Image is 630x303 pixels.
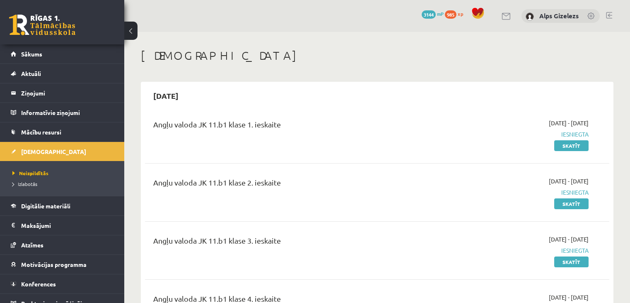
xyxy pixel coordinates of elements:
legend: Informatīvie ziņojumi [21,103,114,122]
span: Konferences [21,280,56,288]
span: 985 [445,10,456,19]
span: [DATE] - [DATE] [549,235,589,244]
a: [DEMOGRAPHIC_DATA] [11,142,114,161]
legend: Maksājumi [21,216,114,235]
a: Maksājumi [11,216,114,235]
a: Aktuāli [11,64,114,83]
a: Motivācijas programma [11,255,114,274]
span: [DEMOGRAPHIC_DATA] [21,148,86,155]
span: mP [437,10,444,17]
img: Alps Gizelezs [526,12,534,21]
a: Informatīvie ziņojumi [11,103,114,122]
legend: Ziņojumi [21,83,114,103]
span: Izlabotās [12,181,37,187]
a: Izlabotās [12,180,116,188]
a: 985 xp [445,10,467,17]
span: Iesniegta [452,246,589,255]
span: Motivācijas programma [21,261,87,268]
div: Angļu valoda JK 11.b1 klase 1. ieskaite [153,119,439,134]
span: Iesniegta [452,130,589,139]
a: Neizpildītās [12,169,116,177]
span: [DATE] - [DATE] [549,293,589,302]
a: Skatīt [554,198,589,209]
a: Skatīt [554,257,589,267]
a: Digitālie materiāli [11,196,114,215]
a: Alps Gizelezs [539,12,579,20]
a: Skatīt [554,140,589,151]
a: Konferences [11,274,114,293]
span: Neizpildītās [12,170,48,176]
span: Digitālie materiāli [21,202,70,210]
span: Iesniegta [452,188,589,197]
span: 3144 [422,10,436,19]
span: [DATE] - [DATE] [549,177,589,186]
h2: [DATE] [145,86,187,105]
div: Angļu valoda JK 11.b1 klase 3. ieskaite [153,235,439,250]
a: Ziņojumi [11,83,114,103]
div: Angļu valoda JK 11.b1 klase 2. ieskaite [153,177,439,192]
a: Mācību resursi [11,122,114,142]
span: Atzīmes [21,241,43,249]
span: xp [458,10,463,17]
span: Sākums [21,50,42,58]
a: Atzīmes [11,235,114,254]
h1: [DEMOGRAPHIC_DATA] [141,49,613,63]
a: Sākums [11,44,114,64]
span: [DATE] - [DATE] [549,119,589,127]
span: Aktuāli [21,70,41,77]
a: 3144 mP [422,10,444,17]
span: Mācību resursi [21,128,61,136]
a: Rīgas 1. Tālmācības vidusskola [9,15,75,35]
